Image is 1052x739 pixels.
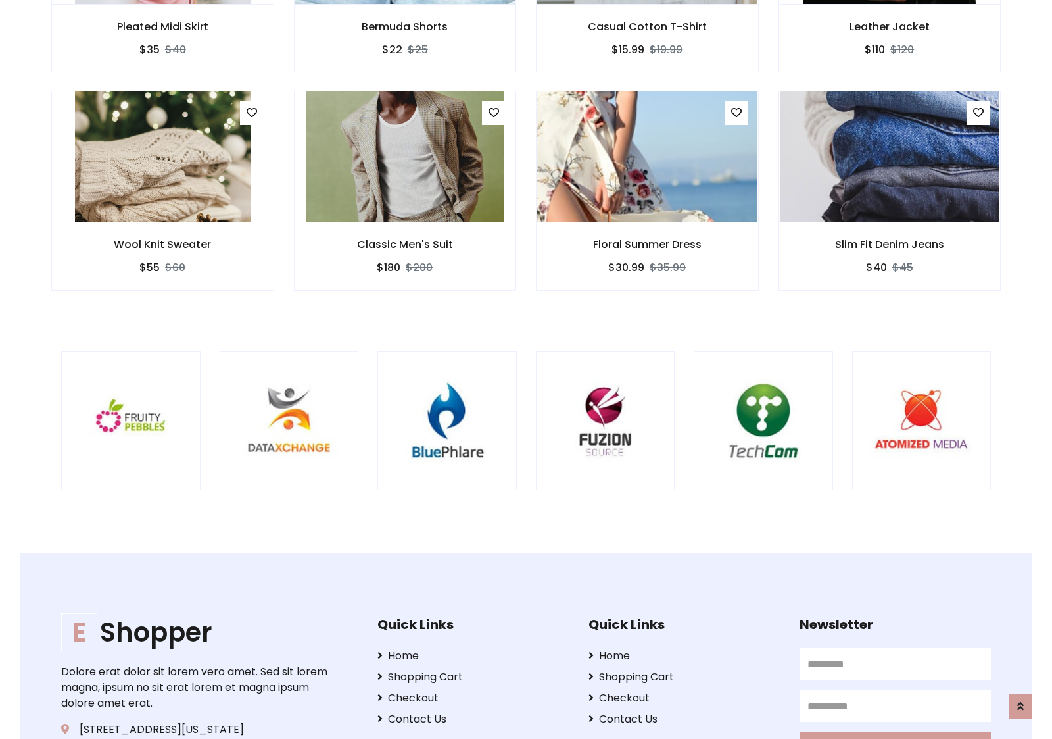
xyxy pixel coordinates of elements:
del: $40 [165,42,186,57]
a: Shopping Cart [588,669,780,685]
a: Shopping Cart [377,669,569,685]
del: $120 [890,42,914,57]
h6: Casual Cotton T-Shirt [537,20,758,33]
h6: $30.99 [608,261,644,274]
h5: Quick Links [377,617,569,632]
p: Dolore erat dolor sit lorem vero amet. Sed sit lorem magna, ipsum no sit erat lorem et magna ipsu... [61,664,336,711]
a: Checkout [377,690,569,706]
del: $35.99 [650,260,686,275]
del: $60 [165,260,185,275]
a: Home [588,648,780,664]
h6: $40 [866,261,887,274]
h6: $15.99 [611,43,644,56]
del: $45 [892,260,913,275]
h6: $35 [139,43,160,56]
h5: Quick Links [588,617,780,632]
h6: Bermuda Shorts [295,20,516,33]
h6: $110 [865,43,885,56]
span: E [61,613,97,651]
h6: $22 [382,43,402,56]
h6: $55 [139,261,160,274]
h6: Leather Jacket [779,20,1001,33]
del: $25 [408,42,428,57]
a: EShopper [61,617,336,648]
del: $200 [406,260,433,275]
h6: $180 [377,261,400,274]
p: [STREET_ADDRESS][US_STATE] [61,722,336,738]
h1: Shopper [61,617,336,648]
h6: Slim Fit Denim Jeans [779,238,1001,251]
h5: Newsletter [800,617,991,632]
a: Home [377,648,569,664]
h6: Wool Knit Sweater [52,238,274,251]
a: Contact Us [588,711,780,727]
h6: Floral Summer Dress [537,238,758,251]
h6: Pleated Midi Skirt [52,20,274,33]
del: $19.99 [650,42,682,57]
a: Checkout [588,690,780,706]
h6: Classic Men's Suit [295,238,516,251]
a: Contact Us [377,711,569,727]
